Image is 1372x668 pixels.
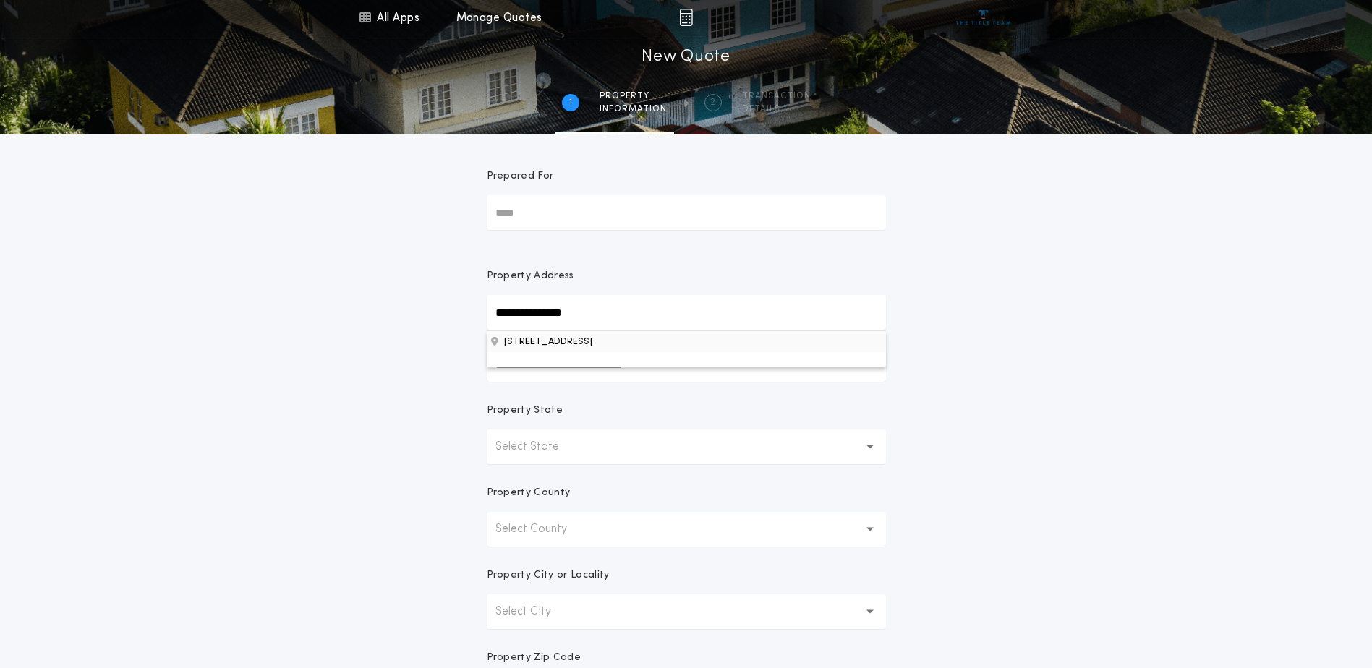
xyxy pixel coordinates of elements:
img: img [679,9,693,26]
p: Property Address [487,269,886,283]
p: Select County [495,521,590,538]
button: Select State [487,429,886,464]
p: Prepared For [487,169,554,184]
p: Select State [495,438,582,455]
h2: 1 [569,97,572,108]
button: Select City [487,594,886,629]
span: information [600,103,667,115]
img: vs-icon [956,10,1010,25]
p: Property State [487,403,563,418]
button: Property Address [487,330,886,352]
p: Property County [487,486,571,500]
h1: New Quote [642,46,730,69]
span: Property [600,90,667,102]
span: Transaction [742,90,811,102]
span: details [742,103,811,115]
p: Select City [495,603,574,620]
p: Property Zip Code [487,651,581,665]
button: Select County [487,512,886,547]
p: Property City or Locality [487,568,610,583]
h2: 2 [710,97,715,108]
input: Prepared For [487,195,886,230]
